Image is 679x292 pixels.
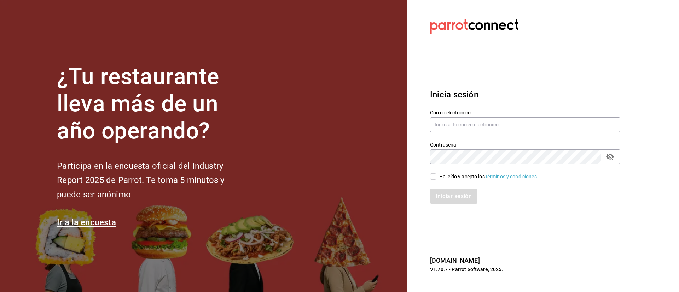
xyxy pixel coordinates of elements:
[430,266,620,273] p: V1.70.7 - Parrot Software, 2025.
[485,174,538,179] a: Términos y condiciones.
[430,117,620,132] input: Ingresa tu correo electrónico
[430,110,620,115] label: Correo electrónico
[604,151,616,163] button: passwordField
[430,142,620,147] label: Contraseña
[430,257,480,264] a: [DOMAIN_NAME]
[57,217,116,227] a: Ir a la encuesta
[430,88,620,101] h3: Inicia sesión
[57,63,248,144] h1: ¿Tu restaurante lleva más de un año operando?
[439,173,538,180] div: He leído y acepto los
[57,159,248,202] h2: Participa en la encuesta oficial del Industry Report 2025 de Parrot. Te toma 5 minutos y puede se...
